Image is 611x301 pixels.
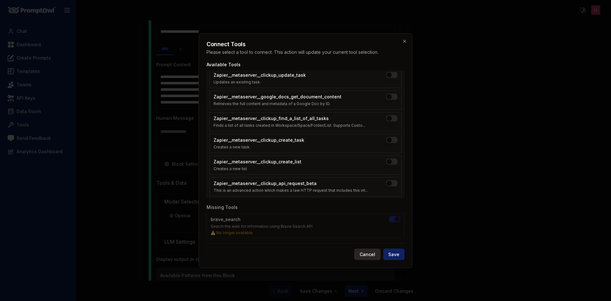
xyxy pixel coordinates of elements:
[207,49,404,55] p: Please select a tool to connect. This action will update your current tool selection.
[214,79,382,84] div: Updates an existing task.
[214,123,382,128] div: Finds a list of all tasks created in Workspace/Space/Folder/List. Supports Custo...
[214,180,382,186] div: Zapier__metaserver__clickup_api_request_beta
[207,41,404,47] h2: Connect Tools
[214,93,382,100] div: Zapier__metaserver__google_docs_get_document_content
[214,115,382,121] div: Zapier__metaserver__clickup_find_a_list_of_all_tasks
[214,166,382,171] div: Creates a new list
[214,188,382,193] div: This is an advanced action which makes a raw HTTP request that includes this int...
[214,72,382,78] div: Zapier__metaserver__clickup_update_task
[214,101,382,106] div: Retrieves the full content and metadata of a Google Doc by ID.
[207,204,238,210] label: Missing Tools
[214,144,382,149] div: Creates a new task.
[207,61,241,67] label: Available Tools
[383,248,404,260] button: Save
[214,158,382,165] div: Zapier__metaserver__clickup_create_list
[214,137,382,143] div: Zapier__metaserver__clickup_create_task
[354,248,381,260] button: Cancel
